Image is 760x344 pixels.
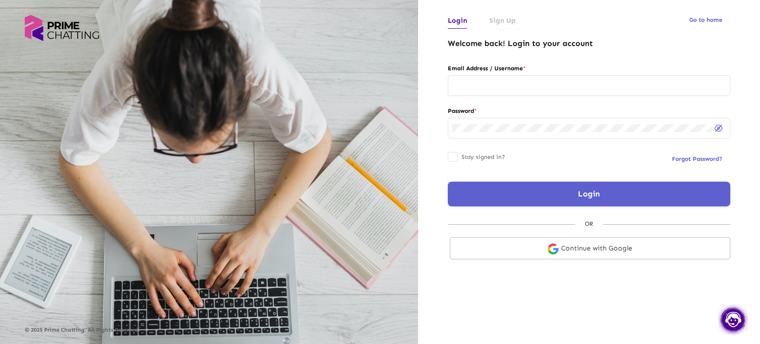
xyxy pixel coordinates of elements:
img: google-login.svg [548,244,559,254]
a: Sign Up [489,12,516,29]
span: Login [578,189,600,198]
span: Forgot Password? [672,155,722,162]
img: eye-off.svg [714,125,723,132]
button: Go to home [681,11,730,29]
div: OR [575,218,603,229]
span: Stay signed in? [462,151,505,163]
a: Continue with Google [450,237,730,259]
label: Password [448,105,730,116]
button: Forgot Password? [664,150,730,168]
p: © 2025 Prime Chatting. All Rights Reserved. [25,327,393,333]
a: Login [448,12,467,29]
button: Login [448,182,730,206]
label: Email Address / Username [448,63,730,74]
span: Go to home [689,16,722,23]
img: chat.png [718,304,748,335]
h4: Welcome back! Login to your account [448,39,730,48]
img: logo [25,15,99,41]
button: Hide password [712,121,726,135]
